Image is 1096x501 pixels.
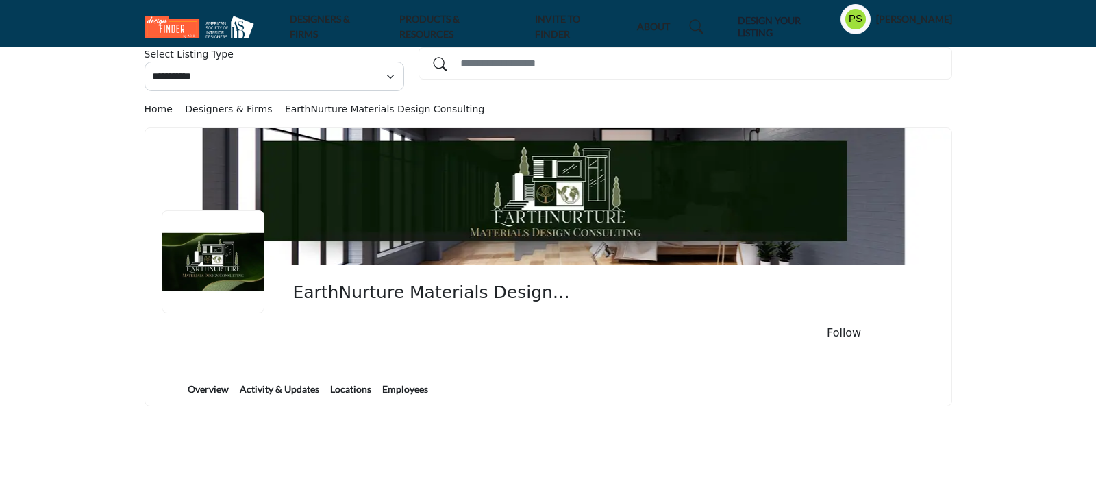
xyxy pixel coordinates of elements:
[876,12,952,26] h5: [PERSON_NAME]
[677,16,712,38] a: Search
[754,328,770,339] button: Like
[187,382,229,406] a: Overview
[329,382,372,406] a: Locations
[185,103,285,114] a: Designers & Firms
[292,282,601,304] span: EarthNurture Materials Design Consulting
[145,103,186,114] a: Home
[738,14,833,39] h5: DESIGN YOUR LISTING
[382,382,429,406] a: Employees
[777,318,912,348] button: Follow
[919,328,935,339] button: More details
[285,103,484,114] a: EarthNurture Materials Design Consulting
[637,21,670,32] a: ABOUT
[239,382,320,406] a: Activity & Updates
[290,13,350,40] a: DESIGNERS & FIRMS
[535,13,580,40] a: INVITE TO FINDER
[145,16,261,38] img: site Logo
[419,47,952,80] input: Search Solutions
[840,4,871,34] button: Show hide supplier dropdown
[399,13,460,40] a: PRODUCTS & RESOURCES
[719,14,833,39] div: DESIGN YOUR LISTING
[145,47,234,62] label: Select Listing Type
